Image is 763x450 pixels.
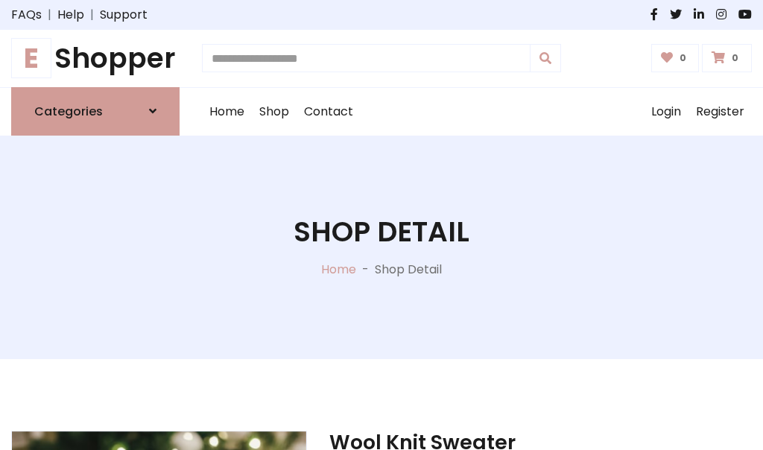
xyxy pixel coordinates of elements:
a: Login [644,88,688,136]
a: Register [688,88,752,136]
span: E [11,38,51,78]
h6: Categories [34,104,103,118]
p: Shop Detail [375,261,442,279]
a: 0 [702,44,752,72]
span: 0 [728,51,742,65]
a: Contact [297,88,361,136]
a: EShopper [11,42,180,75]
span: 0 [676,51,690,65]
a: Help [57,6,84,24]
p: - [356,261,375,279]
a: Support [100,6,148,24]
a: Home [202,88,252,136]
h1: Shop Detail [294,215,469,249]
a: Home [321,261,356,278]
a: 0 [651,44,700,72]
a: Categories [11,87,180,136]
a: Shop [252,88,297,136]
a: FAQs [11,6,42,24]
h1: Shopper [11,42,180,75]
span: | [42,6,57,24]
span: | [84,6,100,24]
